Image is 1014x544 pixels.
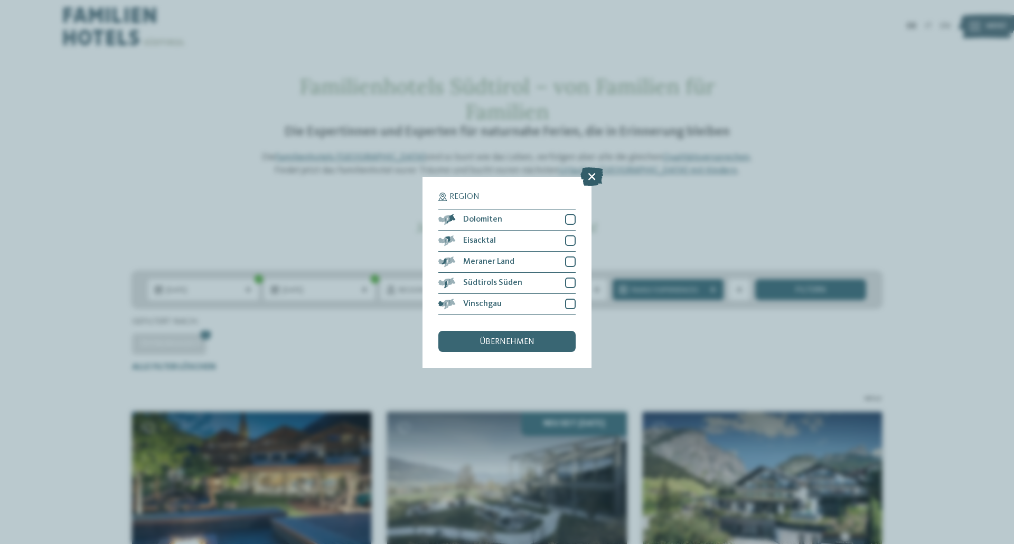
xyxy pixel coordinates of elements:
[449,193,480,201] span: Region
[463,215,502,224] span: Dolomiten
[463,279,522,287] span: Südtirols Süden
[463,257,514,266] span: Meraner Land
[480,338,534,346] span: übernehmen
[463,236,496,245] span: Eisacktal
[463,300,502,308] span: Vinschgau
